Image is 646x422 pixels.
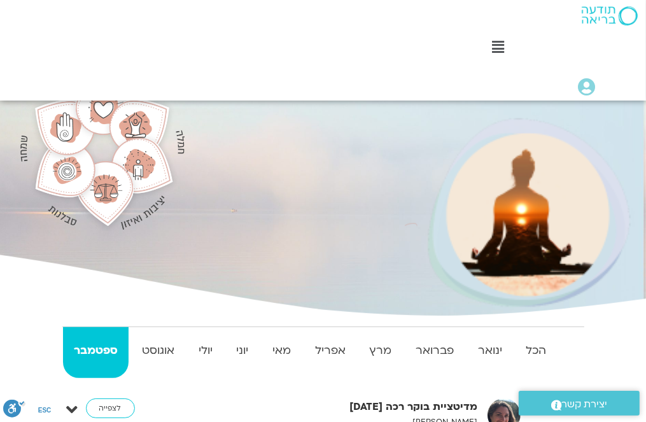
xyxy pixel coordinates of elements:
strong: אפריל [304,341,356,360]
strong: ספטמבר [63,341,129,360]
strong: פברואר [405,341,465,360]
img: תודעה בריאה [582,6,638,25]
strong: מרץ [359,341,403,360]
a: ספטמבר [63,327,129,378]
strong: אוגוסט [131,341,185,360]
strong: יוני [226,341,260,360]
a: ינואר [467,327,513,378]
strong: מדיטציית בוקר רכה [DATE] [163,398,478,416]
a: הכל [516,327,558,378]
strong: יולי [188,341,223,360]
a: יולי [188,327,223,378]
a: יוני [226,327,260,378]
a: אוגוסט [131,327,185,378]
a: אפריל [304,327,356,378]
a: לצפייה [86,398,135,419]
a: מרץ [359,327,403,378]
strong: מאי [262,341,302,360]
a: פברואר [405,327,465,378]
strong: ינואר [467,341,513,360]
a: יצירת קשר [519,391,640,416]
a: מאי [262,327,302,378]
span: יצירת קשר [562,396,608,413]
strong: הכל [516,341,558,360]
